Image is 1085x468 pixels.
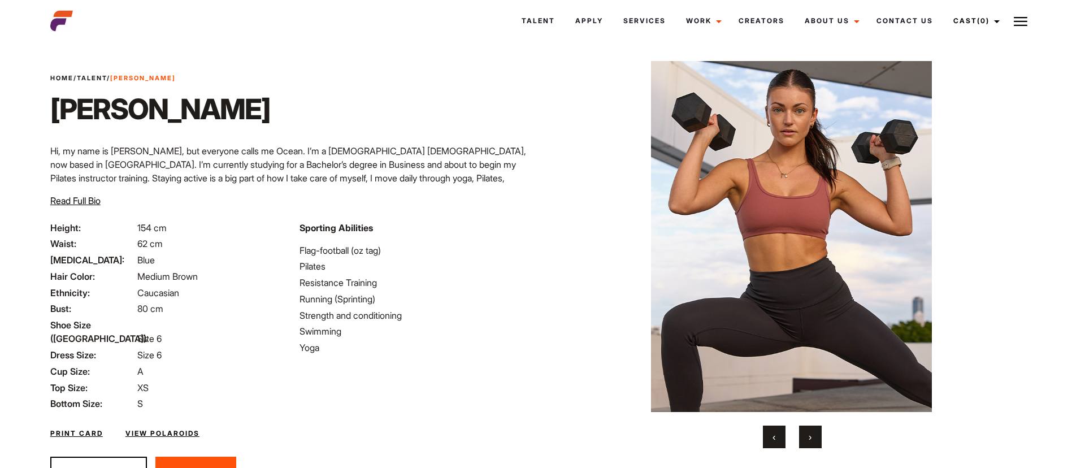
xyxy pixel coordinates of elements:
[809,431,811,443] span: Next
[300,276,536,289] li: Resistance Training
[137,271,198,282] span: Medium Brown
[300,292,536,306] li: Running (Sprinting)
[300,222,373,233] strong: Sporting Abilities
[50,194,101,207] button: Read Full Bio
[565,6,613,36] a: Apply
[137,398,143,409] span: S
[50,73,176,83] span: / /
[50,10,73,32] img: cropped-aefm-brand-fav-22-square.png
[866,6,943,36] a: Contact Us
[50,221,135,235] span: Height:
[137,333,162,344] span: Size 6
[50,302,135,315] span: Bust:
[50,348,135,362] span: Dress Size:
[110,74,176,82] strong: [PERSON_NAME]
[50,318,135,345] span: Shoe Size ([GEOGRAPHIC_DATA]):
[50,270,135,283] span: Hair Color:
[137,238,163,249] span: 62 cm
[137,366,144,377] span: A
[77,74,107,82] a: Talent
[50,92,270,126] h1: [PERSON_NAME]
[728,6,795,36] a: Creators
[676,6,728,36] a: Work
[50,428,103,439] a: Print Card
[50,286,135,300] span: Ethnicity:
[137,382,149,393] span: XS
[300,341,536,354] li: Yoga
[300,259,536,273] li: Pilates
[772,431,775,443] span: Previous
[50,381,135,395] span: Top Size:
[511,6,565,36] a: Talent
[137,222,167,233] span: 154 cm
[137,287,179,298] span: Caucasian
[50,144,536,239] p: Hi, my name is [PERSON_NAME], but everyone calls me Ocean. I’m a [DEMOGRAPHIC_DATA] [DEMOGRAPHIC_...
[943,6,1006,36] a: Cast(0)
[1014,15,1027,28] img: Burger icon
[300,324,536,338] li: Swimming
[50,74,73,82] a: Home
[50,237,135,250] span: Waist:
[137,254,155,266] span: Blue
[137,349,162,361] span: Size 6
[300,309,536,322] li: Strength and conditioning
[50,195,101,206] span: Read Full Bio
[300,244,536,257] li: Flag-football (oz tag)
[125,428,199,439] a: View Polaroids
[795,6,866,36] a: About Us
[50,397,135,410] span: Bottom Size:
[137,303,163,314] span: 80 cm
[977,16,989,25] span: (0)
[50,253,135,267] span: [MEDICAL_DATA]:
[613,6,676,36] a: Services
[50,365,135,378] span: Cup Size:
